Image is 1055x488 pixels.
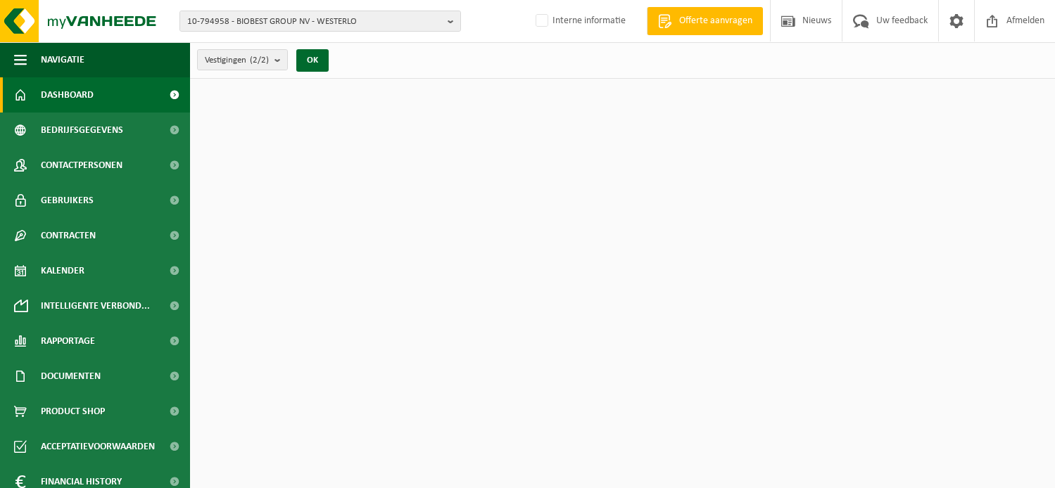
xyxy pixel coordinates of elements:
span: Kalender [41,253,84,288]
span: Gebruikers [41,183,94,218]
button: Vestigingen(2/2) [197,49,288,70]
a: Offerte aanvragen [647,7,763,35]
span: Product Shop [41,394,105,429]
label: Interne informatie [533,11,626,32]
span: Acceptatievoorwaarden [41,429,155,464]
count: (2/2) [250,56,269,65]
span: Contracten [41,218,96,253]
button: OK [296,49,329,72]
span: Offerte aanvragen [676,14,756,28]
button: 10-794958 - BIOBEST GROUP NV - WESTERLO [179,11,461,32]
span: Contactpersonen [41,148,122,183]
span: Bedrijfsgegevens [41,113,123,148]
span: 10-794958 - BIOBEST GROUP NV - WESTERLO [187,11,442,32]
span: Rapportage [41,323,95,359]
span: Intelligente verbond... [41,288,150,323]
span: Documenten [41,359,101,394]
span: Dashboard [41,77,94,113]
span: Navigatie [41,42,84,77]
span: Vestigingen [205,50,269,71]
